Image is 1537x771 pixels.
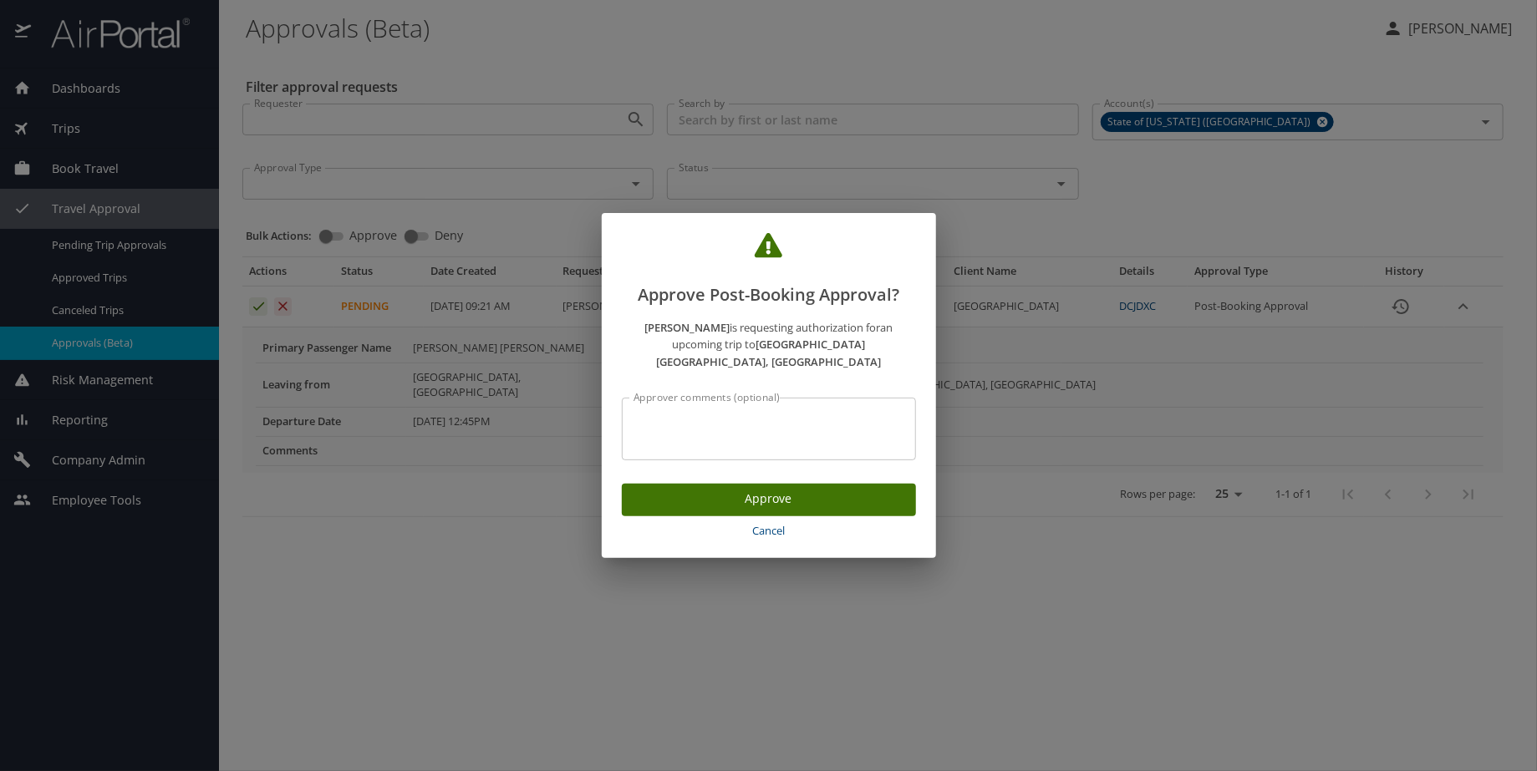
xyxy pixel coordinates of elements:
h2: Approve Post-Booking Approval? [622,233,916,308]
span: Approve [635,489,903,510]
strong: [GEOGRAPHIC_DATA] [GEOGRAPHIC_DATA], [GEOGRAPHIC_DATA] [656,337,881,369]
strong: [PERSON_NAME] [644,320,730,335]
p: is requesting authorization for an upcoming trip to [622,319,916,371]
button: Cancel [622,516,916,545]
button: Approve [622,484,916,516]
span: Cancel [629,521,909,540]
